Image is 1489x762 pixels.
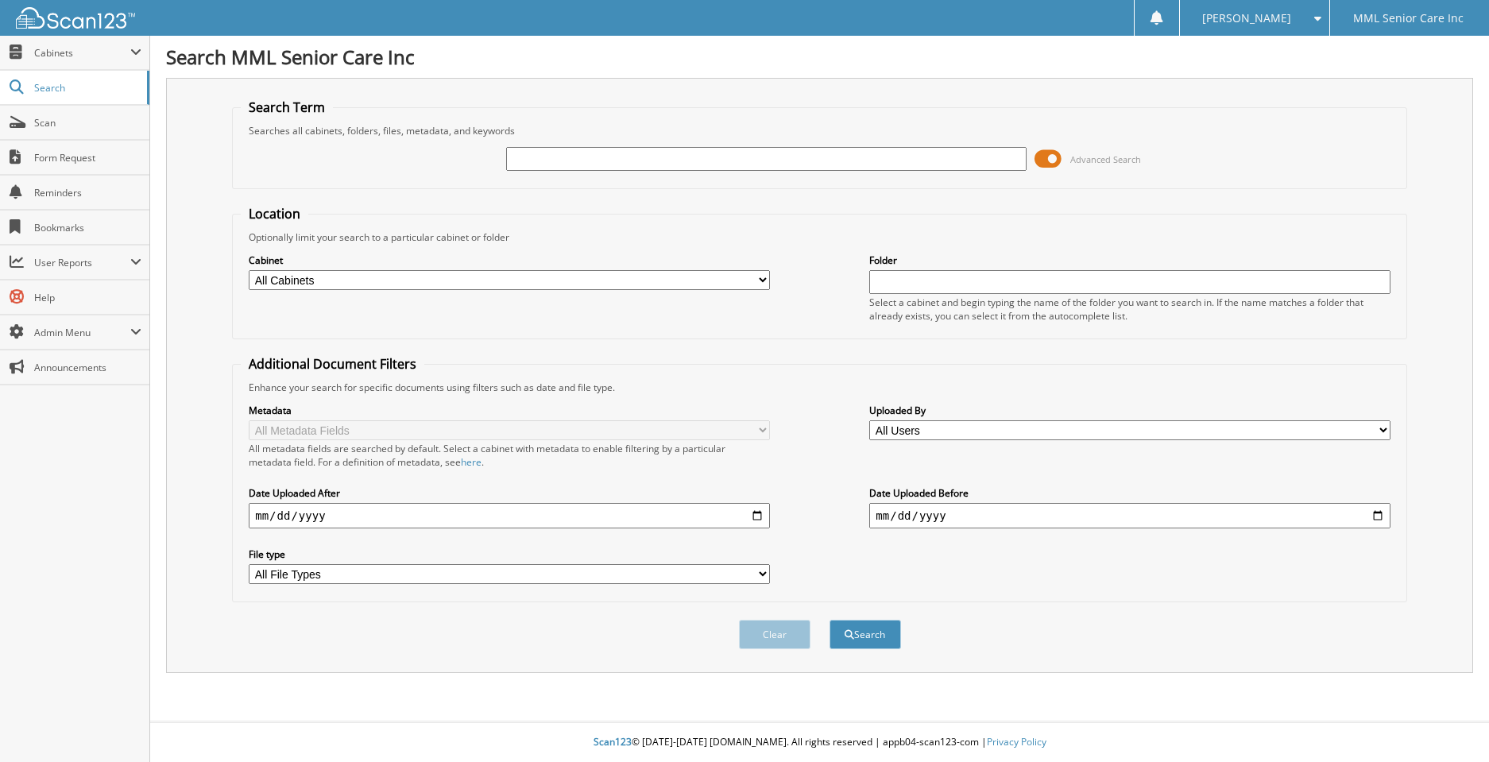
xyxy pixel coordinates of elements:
input: start [249,503,769,528]
legend: Additional Document Filters [241,355,424,373]
span: Scan [34,116,141,130]
a: here [461,455,482,469]
span: Help [34,291,141,304]
div: Select a cabinet and begin typing the name of the folder you want to search in. If the name match... [869,296,1390,323]
input: end [869,503,1390,528]
legend: Location [241,205,308,222]
span: Reminders [34,186,141,199]
label: Uploaded By [869,404,1390,417]
span: MML Senior Care Inc [1353,14,1464,23]
label: Folder [869,253,1390,267]
div: Optionally limit your search to a particular cabinet or folder [241,230,1398,244]
span: Search [34,81,139,95]
div: Searches all cabinets, folders, files, metadata, and keywords [241,124,1398,137]
span: User Reports [34,256,130,269]
label: Metadata [249,404,769,417]
button: Search [830,620,901,649]
span: Form Request [34,151,141,164]
span: [PERSON_NAME] [1202,14,1291,23]
span: Bookmarks [34,221,141,234]
img: scan123-logo-white.svg [16,7,135,29]
div: Enhance your search for specific documents using filters such as date and file type. [241,381,1398,394]
button: Clear [739,620,810,649]
span: Announcements [34,361,141,374]
div: © [DATE]-[DATE] [DOMAIN_NAME]. All rights reserved | appb04-scan123-com | [150,723,1489,762]
label: Cabinet [249,253,769,267]
span: Cabinets [34,46,130,60]
label: Date Uploaded Before [869,486,1390,500]
label: Date Uploaded After [249,486,769,500]
span: Scan123 [594,735,632,748]
span: Advanced Search [1070,153,1141,165]
span: Admin Menu [34,326,130,339]
label: File type [249,547,769,561]
div: All metadata fields are searched by default. Select a cabinet with metadata to enable filtering b... [249,442,769,469]
legend: Search Term [241,99,333,116]
h1: Search MML Senior Care Inc [166,44,1473,70]
a: Privacy Policy [987,735,1046,748]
